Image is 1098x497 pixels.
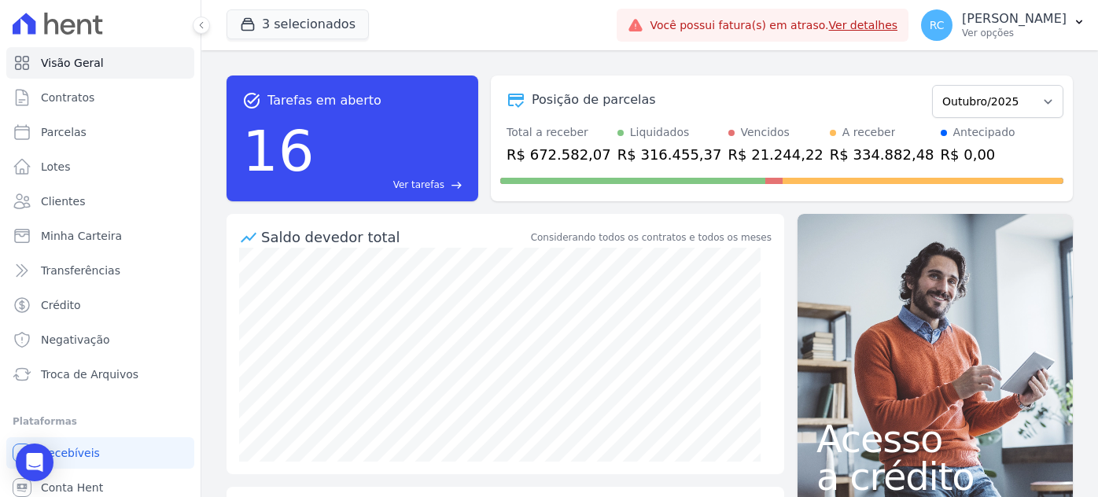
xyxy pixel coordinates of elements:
[393,178,444,192] span: Ver tarefas
[728,144,823,165] div: R$ 21.244,22
[267,91,381,110] span: Tarefas em aberto
[41,480,103,495] span: Conta Hent
[531,230,772,245] div: Considerando todos os contratos e todos os meses
[829,19,898,31] a: Ver detalhes
[507,144,611,165] div: R$ 672.582,07
[650,17,897,34] span: Você possui fatura(s) em atraso.
[532,90,656,109] div: Posição de parcelas
[741,124,790,141] div: Vencidos
[41,124,87,140] span: Parcelas
[242,110,315,192] div: 16
[941,144,1015,165] div: R$ 0,00
[953,124,1015,141] div: Antecipado
[41,193,85,209] span: Clientes
[242,91,261,110] span: task_alt
[261,226,528,248] div: Saldo devedor total
[6,359,194,390] a: Troca de Arquivos
[227,9,369,39] button: 3 selecionados
[13,412,188,431] div: Plataformas
[41,228,122,244] span: Minha Carteira
[617,144,722,165] div: R$ 316.455,37
[816,458,1054,495] span: a crédito
[816,420,1054,458] span: Acesso
[451,179,462,191] span: east
[6,151,194,182] a: Lotes
[962,11,1067,27] p: [PERSON_NAME]
[41,297,81,313] span: Crédito
[908,3,1098,47] button: RC [PERSON_NAME] Ver opções
[6,47,194,79] a: Visão Geral
[842,124,896,141] div: A receber
[41,55,104,71] span: Visão Geral
[41,366,138,382] span: Troca de Arquivos
[6,255,194,286] a: Transferências
[962,27,1067,39] p: Ver opções
[6,186,194,217] a: Clientes
[41,445,100,461] span: Recebíveis
[930,20,945,31] span: RC
[41,159,71,175] span: Lotes
[16,444,53,481] div: Open Intercom Messenger
[6,220,194,252] a: Minha Carteira
[41,90,94,105] span: Contratos
[830,144,934,165] div: R$ 334.882,48
[321,178,462,192] a: Ver tarefas east
[6,437,194,469] a: Recebíveis
[507,124,611,141] div: Total a receber
[41,332,110,348] span: Negativação
[41,263,120,278] span: Transferências
[6,324,194,355] a: Negativação
[6,289,194,321] a: Crédito
[630,124,690,141] div: Liquidados
[6,82,194,113] a: Contratos
[6,116,194,148] a: Parcelas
